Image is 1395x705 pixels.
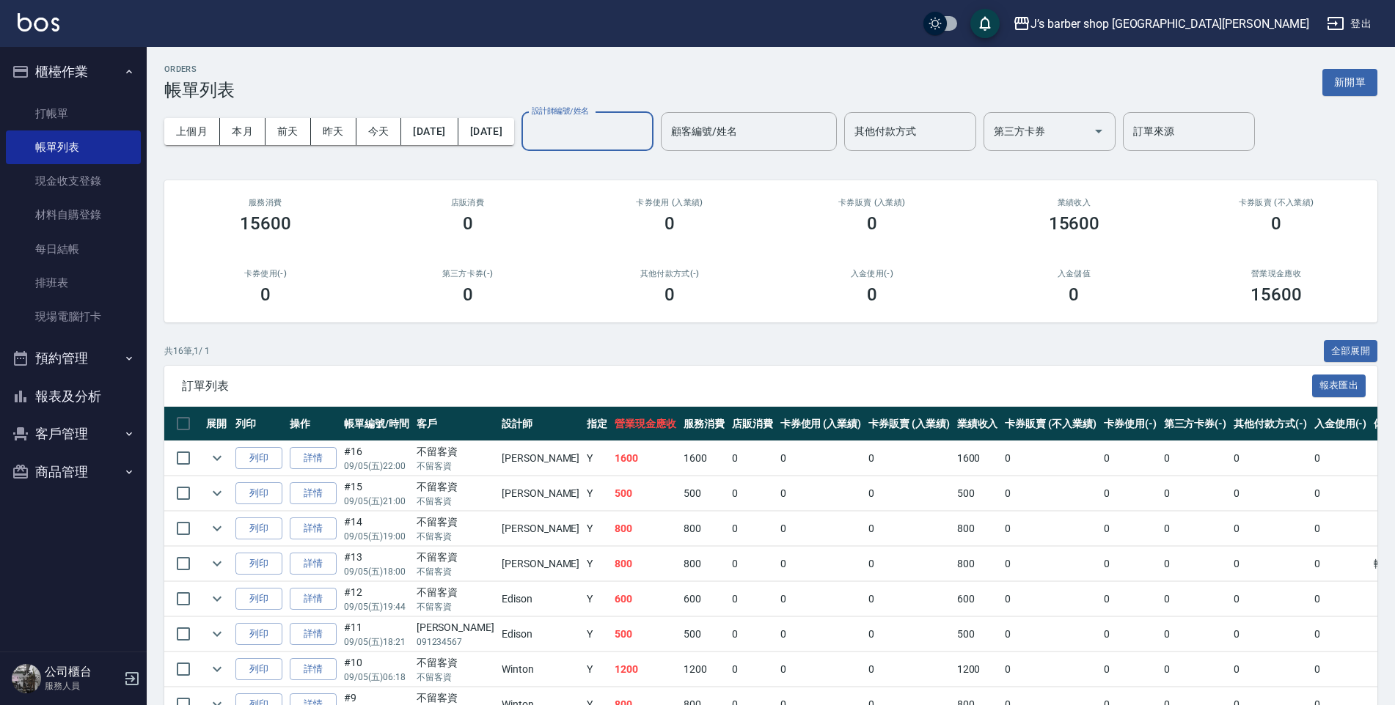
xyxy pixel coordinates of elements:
h2: 店販消費 [384,198,552,207]
td: 0 [1100,547,1160,581]
p: 09/05 (五) 19:44 [344,600,409,613]
td: [PERSON_NAME] [498,441,583,476]
button: 列印 [235,482,282,505]
td: 0 [1160,512,1231,546]
td: 0 [777,512,865,546]
button: expand row [206,623,228,645]
a: 詳情 [290,623,337,646]
td: 0 [1311,617,1371,652]
th: 其他付款方式(-) [1230,407,1311,441]
td: #12 [340,582,413,616]
h2: 卡券販賣 (不入業績) [1193,198,1360,207]
button: 商品管理 [6,453,141,491]
td: 1600 [953,441,1002,476]
td: [PERSON_NAME] [498,547,583,581]
td: 800 [680,512,728,546]
th: 帳單編號/時間 [340,407,413,441]
td: 800 [680,547,728,581]
a: 現金收支登錄 [6,164,141,198]
h3: 15600 [240,213,291,234]
a: 現場電腦打卡 [6,300,141,333]
div: [PERSON_NAME] [417,620,494,635]
td: #13 [340,547,413,581]
td: 0 [1001,547,1099,581]
button: 櫃檯作業 [6,53,141,91]
button: expand row [206,658,228,680]
td: 0 [1100,652,1160,687]
td: 500 [680,476,728,511]
td: 0 [728,441,777,476]
h3: 0 [867,284,877,305]
th: 業績收入 [953,407,1002,441]
p: 09/05 (五) 18:21 [344,635,409,649]
td: 0 [1100,512,1160,546]
td: Edison [498,617,583,652]
h3: 0 [463,284,473,305]
td: 600 [953,582,1002,616]
td: 0 [1100,476,1160,511]
th: 服務消費 [680,407,728,441]
td: 0 [1230,652,1311,687]
button: expand row [206,517,228,539]
td: #15 [340,476,413,511]
button: expand row [206,447,228,469]
td: 0 [728,547,777,581]
p: 不留客資 [417,600,494,613]
td: 500 [611,617,680,652]
td: 0 [1001,476,1099,511]
td: 0 [1230,476,1311,511]
th: 營業現金應收 [611,407,680,441]
a: 詳情 [290,517,337,540]
th: 卡券販賣 (入業績) [865,407,953,441]
td: 1200 [953,652,1002,687]
td: 800 [953,547,1002,581]
td: #10 [340,652,413,687]
p: 09/05 (五) 18:00 [344,565,409,578]
div: 不留客資 [417,479,494,495]
button: 報表匯出 [1312,374,1366,397]
td: 800 [611,512,680,546]
p: 不留客資 [417,671,494,684]
div: 不留客資 [417,585,494,600]
th: 店販消費 [728,407,777,441]
td: 0 [1001,652,1099,687]
td: 500 [953,476,1002,511]
h2: 卡券使用(-) [182,269,349,278]
button: 客戶管理 [6,415,141,453]
td: 0 [1100,617,1160,652]
p: 不留客資 [417,565,494,578]
a: 帳單列表 [6,130,141,164]
button: 今天 [356,118,402,145]
td: #16 [340,441,413,476]
td: 0 [728,476,777,511]
td: 0 [1311,652,1371,687]
td: #11 [340,617,413,652]
button: 預約管理 [6,339,141,377]
h3: 服務消費 [182,198,349,207]
td: Y [583,476,611,511]
td: 0 [1160,441,1231,476]
td: 0 [728,582,777,616]
td: 0 [1100,441,1160,476]
a: 詳情 [290,553,337,575]
td: 0 [1230,547,1311,581]
button: save [970,9,1000,38]
h3: 15600 [1251,284,1302,305]
td: 0 [1160,652,1231,687]
button: 報表及分析 [6,377,141,416]
td: 0 [1001,512,1099,546]
th: 客戶 [413,407,498,441]
h3: 0 [463,213,473,234]
th: 卡券販賣 (不入業績) [1001,407,1099,441]
td: 500 [611,476,680,511]
td: 0 [865,582,953,616]
a: 新開單 [1322,75,1377,89]
td: 0 [728,512,777,546]
th: 操作 [286,407,340,441]
p: 09/05 (五) 06:18 [344,671,409,684]
td: 0 [1311,441,1371,476]
td: 500 [680,617,728,652]
td: Y [583,441,611,476]
td: Y [583,582,611,616]
label: 設計師編號/姓名 [532,106,589,117]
